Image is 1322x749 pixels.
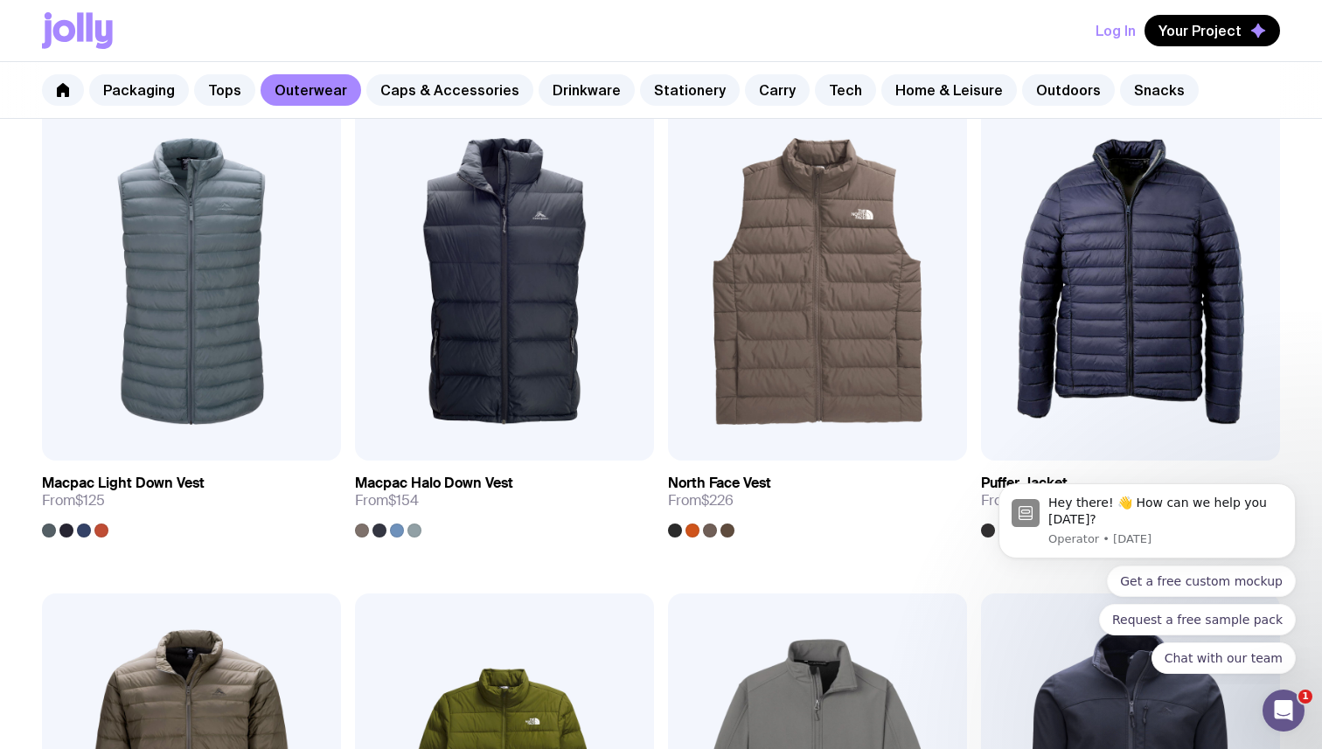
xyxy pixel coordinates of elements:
h3: Macpac Halo Down Vest [355,475,513,492]
button: Your Project [1145,15,1280,46]
a: North Face VestFrom$226 [668,461,967,537]
span: $226 [701,491,734,510]
button: Log In [1096,15,1136,46]
a: Home & Leisure [881,74,1017,106]
a: Carry [745,74,810,106]
h3: Macpac Light Down Vest [42,475,205,492]
a: Tops [194,74,255,106]
a: Macpac Light Down VestFrom$125 [42,461,341,537]
span: From [355,492,419,510]
a: Caps & Accessories [366,74,533,106]
span: 1 [1298,690,1312,704]
a: Drinkware [539,74,635,106]
a: Macpac Halo Down VestFrom$154 [355,461,654,537]
h3: North Face Vest [668,475,771,492]
a: Snacks [1120,74,1199,106]
span: Your Project [1158,22,1242,39]
a: Outerwear [261,74,361,106]
a: Puffer JacketFrom$120 [981,461,1280,537]
a: Packaging [89,74,189,106]
span: From [668,492,734,510]
iframe: Intercom live chat [1263,690,1305,732]
a: Outdoors [1022,74,1115,106]
span: $125 [75,491,105,510]
span: From [42,492,105,510]
iframe: Intercom notifications message [972,468,1322,684]
span: $154 [388,491,419,510]
a: Stationery [640,74,740,106]
a: Tech [815,74,876,106]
